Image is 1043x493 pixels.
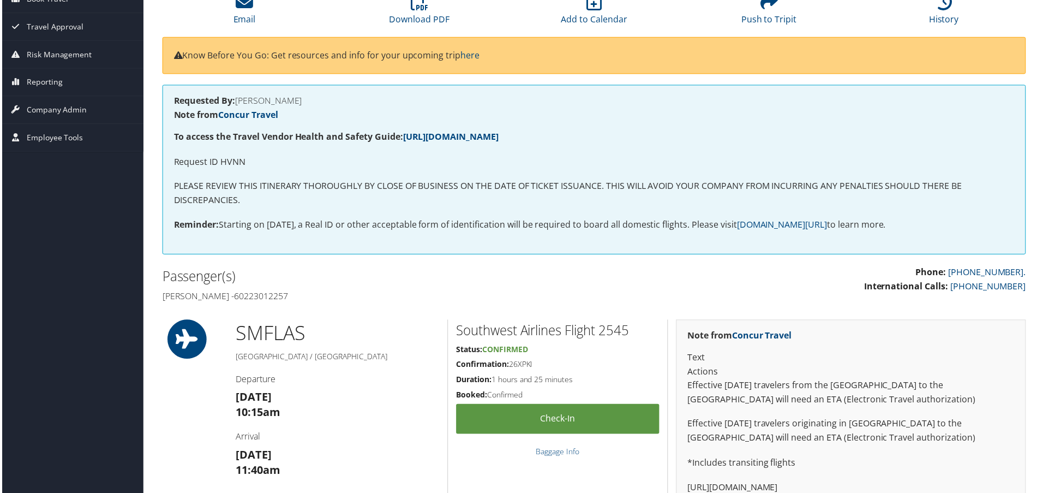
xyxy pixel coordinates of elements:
strong: Status: [456,346,482,356]
span: Employee Tools [25,124,81,152]
h2: Passenger(s) [161,268,586,287]
strong: Note from [172,109,277,121]
h5: Confirmed [456,391,660,402]
h4: Departure [235,375,439,387]
strong: Duration: [456,376,491,386]
strong: International Calls: [866,281,950,293]
a: [DOMAIN_NAME][URL] [738,219,829,231]
a: Concur Travel [733,331,793,343]
span: Company Admin [25,97,85,124]
strong: Phone: [918,267,948,279]
h4: [PERSON_NAME] - [161,291,586,303]
h4: [PERSON_NAME] [172,97,1017,105]
a: Baggage Info [536,448,580,459]
p: Request ID HVNN [172,156,1017,170]
span: Confirmed [482,346,528,356]
h4: Arrival [235,432,439,444]
p: Effective [DATE] travelers originating in [GEOGRAPHIC_DATA] to the [GEOGRAPHIC_DATA] will need an... [688,419,1017,447]
a: [URL][DOMAIN_NAME] [403,131,499,143]
strong: Note from [688,331,793,343]
h5: 26XPKI [456,360,660,371]
span: Risk Management [25,41,90,68]
h5: 1 hours and 25 minutes [456,376,660,387]
strong: Requested By: [172,95,234,107]
p: Starting on [DATE], a Real ID or other acceptable form of identification will be required to boar... [172,219,1017,233]
strong: 11:40am [235,465,279,479]
strong: [DATE] [235,391,271,406]
p: PLEASE REVIEW THIS ITINERARY THOROUGHLY BY CLOSE OF BUSINESS ON THE DATE OF TICKET ISSUANCE. THIS... [172,180,1017,208]
a: [PHONE_NUMBER]. [950,267,1028,279]
avayaelement: [PHONE_NUMBER] [950,267,1026,279]
span: Reporting [25,69,61,96]
strong: To access the Travel Vendor Health and Safety Guide: [172,131,499,143]
p: Know Before You Go: Get resources and info for your upcoming trip [172,49,1017,63]
span: Travel Approval [25,13,82,40]
strong: Reminder: [172,219,218,231]
a: here [460,49,479,61]
strong: Confirmation: [456,360,509,371]
p: Text Actions Effective [DATE] travelers from the [GEOGRAPHIC_DATA] to the [GEOGRAPHIC_DATA] will ... [688,352,1017,408]
h5: [GEOGRAPHIC_DATA] / [GEOGRAPHIC_DATA] [235,353,439,364]
p: *Includes transiting flights [688,458,1017,472]
h2: Southwest Airlines Flight 2545 [456,323,660,341]
strong: Booked: [456,391,487,401]
a: Concur Travel [217,109,277,121]
avayaelement: 60223012257 [233,291,287,303]
strong: 10:15am [235,406,279,421]
strong: [DATE] [235,449,271,464]
h1: SMF LAS [235,321,439,348]
a: Check-in [456,406,660,436]
a: [PHONE_NUMBER] [952,281,1028,293]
